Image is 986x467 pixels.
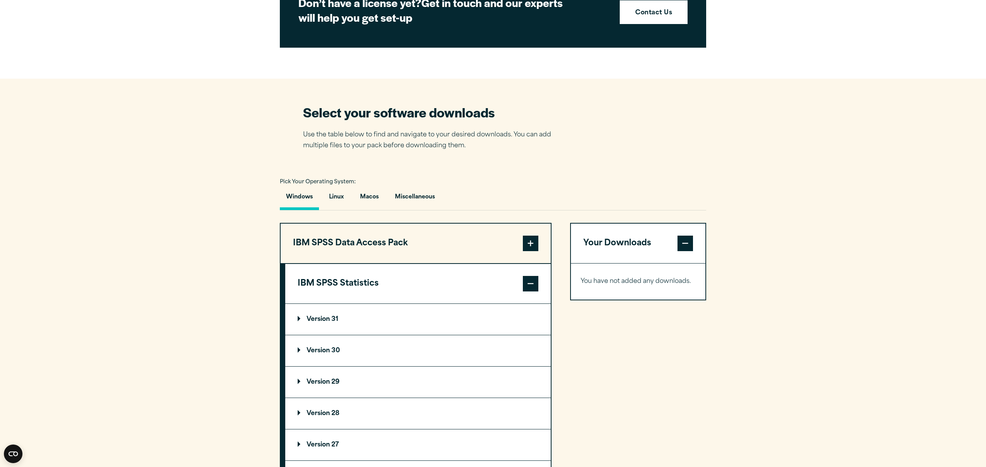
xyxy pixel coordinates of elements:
summary: Version 27 [285,429,551,460]
summary: Version 29 [285,367,551,398]
button: Macos [354,188,385,210]
button: IBM SPSS Statistics [285,264,551,303]
a: Contact Us [620,0,688,24]
p: Version 30 [298,348,340,354]
summary: Version 28 [285,398,551,429]
button: Your Downloads [571,224,705,263]
p: Use the table below to find and navigate to your desired downloads. You can add multiple files to... [303,129,563,152]
button: Windows [280,188,319,210]
p: You have not added any downloads. [581,276,696,287]
button: Miscellaneous [389,188,441,210]
button: Linux [323,188,350,210]
p: Version 27 [298,442,339,448]
h2: Select your software downloads [303,103,563,121]
p: Version 28 [298,410,340,417]
button: Open CMP widget [4,445,22,463]
button: IBM SPSS Data Access Pack [281,224,551,263]
div: Your Downloads [571,263,705,300]
summary: Version 31 [285,304,551,335]
p: Version 29 [298,379,340,385]
p: Version 31 [298,316,338,322]
strong: Contact Us [635,8,672,18]
summary: Version 30 [285,335,551,366]
span: Pick Your Operating System: [280,179,356,184]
